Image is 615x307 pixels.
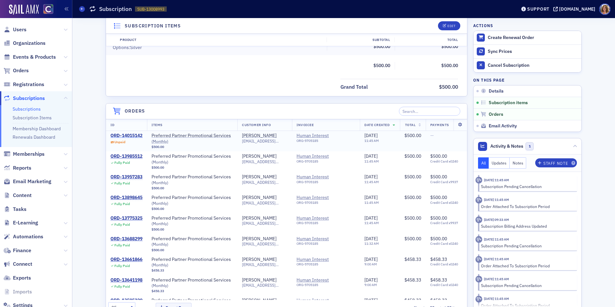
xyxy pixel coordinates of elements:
time: 7/1/2025 11:45 AM [484,277,509,281]
span: ( Monthly ) [151,201,168,206]
div: [PERSON_NAME] [242,153,276,159]
span: Human Interest [297,215,355,221]
span: $500.00 [404,194,421,200]
button: Cancel Subscription [474,58,581,72]
div: [PERSON_NAME] [242,195,276,201]
span: Human Interest [297,236,355,248]
a: Finance [4,247,31,254]
span: [DATE] [364,277,378,283]
img: SailAMX [9,5,39,15]
h1: Subscription [99,5,132,13]
a: Subscriptions [13,106,41,112]
a: [PERSON_NAME] [242,215,276,221]
span: [EMAIL_ADDRESS][PERSON_NAME][DOMAIN_NAME] [242,180,287,185]
span: — [430,133,434,138]
span: Total [405,123,416,127]
div: ORD-13898645 [110,195,142,201]
span: Automations [13,233,43,240]
span: ( Monthly ) [151,139,168,144]
span: Credit Card x0240 [430,242,463,246]
span: [EMAIL_ADDRESS][PERSON_NAME][DOMAIN_NAME] [242,201,287,205]
span: $500.00 [373,44,390,49]
span: Customer Info [242,123,271,127]
span: Preferred Partner Promotional Services [151,195,233,206]
a: ORD-13661866 [110,257,142,262]
span: [EMAIL_ADDRESS][PERSON_NAME][DOMAIN_NAME] [242,139,287,144]
span: $500.00 [151,186,164,190]
div: Fully Paid [114,243,130,247]
time: 9:00 AM [364,262,377,266]
a: Tasks [4,206,26,213]
time: 11:45 AM [364,159,379,163]
div: [PERSON_NAME] [242,133,276,139]
span: Human Interest [297,174,355,180]
span: Reports [13,164,31,172]
span: $500.00 [441,63,458,68]
time: 8/1/2025 11:45 AM [484,237,509,242]
span: [DATE] [364,153,378,159]
button: Updates [489,157,510,169]
a: Preferred Partner Promotional Services (Monthly) [151,236,233,247]
span: $458.33 [430,297,447,303]
a: Preferred Partner Promotional Services (Monthly) [151,133,233,144]
span: Human Interest [297,236,355,242]
div: ORG-5705185 [297,139,355,145]
div: Staff Note [543,162,568,165]
time: 9/1/2025 11:45 AM [484,197,509,202]
time: 11:45 AM [364,138,379,143]
div: Subscription Pending Cancellation [481,282,572,288]
a: [PERSON_NAME] [242,257,276,262]
div: Subscription Pending Cancellation [481,243,572,249]
button: Staff Note [535,158,577,167]
span: Payments [430,123,449,127]
span: Organizations [13,40,46,47]
span: Items [151,123,162,127]
div: ORG-5705185 [297,221,355,227]
span: ( Monthly ) [151,221,168,226]
a: Human Interest [297,257,355,262]
a: Human Interest [297,298,355,303]
span: Human Interest [297,195,355,201]
span: [DATE] [364,256,378,262]
div: Fully Paid [114,223,130,227]
time: 11:45 AM [364,180,379,184]
span: Human Interest [297,277,355,290]
div: Activity [475,177,482,183]
span: $500.00 [439,84,458,90]
a: Users [4,26,26,33]
a: Preferred Partner Promotional Services (Monthly) [151,215,233,227]
div: ORG-5705185 [297,201,355,207]
img: SailAMX [43,4,53,14]
span: $500.00 [430,236,447,242]
button: Edit [438,21,460,30]
span: [DATE] [364,236,378,242]
div: Edit [447,24,455,28]
div: [PERSON_NAME] [242,174,276,180]
div: Order Attached To Subscription Period [481,263,572,269]
span: Registrations [13,81,44,88]
div: [PERSON_NAME] [242,277,276,283]
div: [DOMAIN_NAME] [559,6,595,12]
span: Preferred Partner Promotional Services [151,174,233,185]
span: Exports [13,274,31,282]
h4: On this page [473,77,582,83]
span: Credit Card x0240 [430,159,463,163]
div: Activity [475,197,482,203]
span: $458.33 [404,256,421,262]
span: Human Interest [297,133,355,139]
h4: Subscription items [125,23,181,29]
a: ORD-13688299 [110,236,142,242]
span: Imports [13,288,32,295]
span: Credit Card x0240 [430,201,463,205]
div: Fully Paid [114,202,130,206]
a: ORD-13957283 [110,174,142,180]
div: Unpaid [114,140,125,144]
div: ORG-5705185 [297,283,355,289]
span: ( Monthly ) [151,180,168,185]
span: $500.00 [151,207,164,211]
div: Order Attached To Subscription Period [481,203,572,209]
a: Human Interest [297,277,355,283]
span: Orders [489,112,503,117]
